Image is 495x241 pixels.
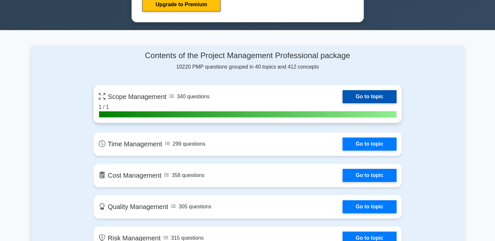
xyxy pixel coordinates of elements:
div: 10220 PMP questions grouped in 40 topics and 412 concepts [94,51,402,71]
a: Go to topic [343,90,396,103]
a: Go to topic [343,137,396,151]
h4: Contents of the Project Management Professional package [94,51,402,60]
a: Go to topic [343,169,396,182]
a: Go to topic [343,200,396,213]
